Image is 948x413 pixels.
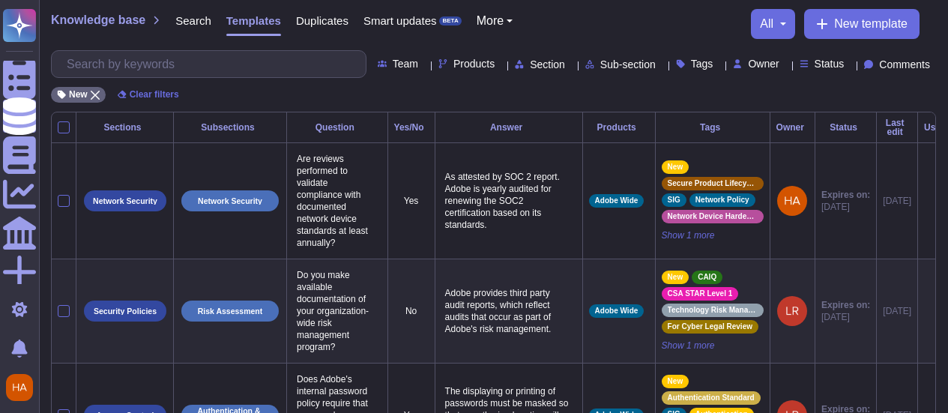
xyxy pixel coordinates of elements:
p: No [394,305,429,317]
div: Products [589,123,649,132]
div: Status [821,123,870,132]
span: CSA STAR Level 1 [668,290,733,298]
span: For Cyber Legal Review [668,323,752,331]
span: Show 1 more [662,229,764,241]
span: Team [393,58,418,69]
span: Duplicates [296,15,348,26]
span: New [668,378,683,385]
div: BETA [439,16,461,25]
span: Technology Risk Management Standard [668,307,758,314]
p: Network Security [93,197,157,205]
span: Sub-section [600,59,656,70]
span: all [760,18,773,30]
button: user [3,371,43,404]
span: New [668,274,683,281]
div: Yes/No [394,123,429,132]
p: Do you make available documentation of your organization-wide risk management program? [293,265,381,357]
span: Tags [691,58,713,69]
p: Risk Assessment [198,307,263,316]
div: Question [293,123,381,132]
span: Clear filters [130,90,179,99]
span: New template [834,18,908,30]
div: Answer [441,123,576,132]
div: Tags [662,123,764,132]
span: Smart updates [363,15,437,26]
span: Expires on: [821,299,870,311]
p: Are reviews performed to validate compliance with documented network device standards at least an... [293,149,381,253]
span: CAIQ [698,274,716,281]
span: Show 1 more [662,340,764,352]
span: Status [815,58,845,69]
span: Knowledge base [51,14,145,26]
span: Products [453,58,495,69]
span: Network Policy [695,196,749,204]
div: [DATE] [883,195,911,207]
span: More [477,15,504,27]
div: Subsections [180,123,280,132]
span: Adobe Wide [595,307,638,315]
span: Search [175,15,211,26]
span: Expires on: [821,189,870,201]
span: [DATE] [821,201,870,213]
span: Adobe Wide [595,197,638,205]
button: New template [804,9,920,39]
div: Owner [776,123,809,132]
button: More [477,15,513,27]
div: Sections [82,123,167,132]
input: Search by keywords [59,51,366,77]
span: New [69,90,88,99]
p: Yes [394,195,429,207]
span: Secure Product Lifecycle Standard [668,180,758,187]
img: user [6,374,33,401]
span: SIG [668,196,680,204]
img: user [777,186,807,216]
p: As attested by SOC 2 report. Adobe is yearly audited for renewing the SOC2 certification based on... [441,167,576,235]
span: Owner [748,58,779,69]
button: all [760,18,786,30]
div: Last edit [883,118,911,136]
span: New [668,163,683,171]
img: user [777,296,807,326]
span: Comments [879,59,930,70]
p: Adobe provides third party audit reports, which reflect audits that occur as part of Adobe's risk... [441,283,576,339]
p: Network Security [198,197,262,205]
span: Templates [226,15,281,26]
span: Section [530,59,565,70]
span: Authentication Standard [668,394,755,402]
span: Network Device Hardening Standards [668,213,758,220]
div: [DATE] [883,305,911,317]
p: Security Policies [94,307,157,316]
span: [DATE] [821,311,870,323]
